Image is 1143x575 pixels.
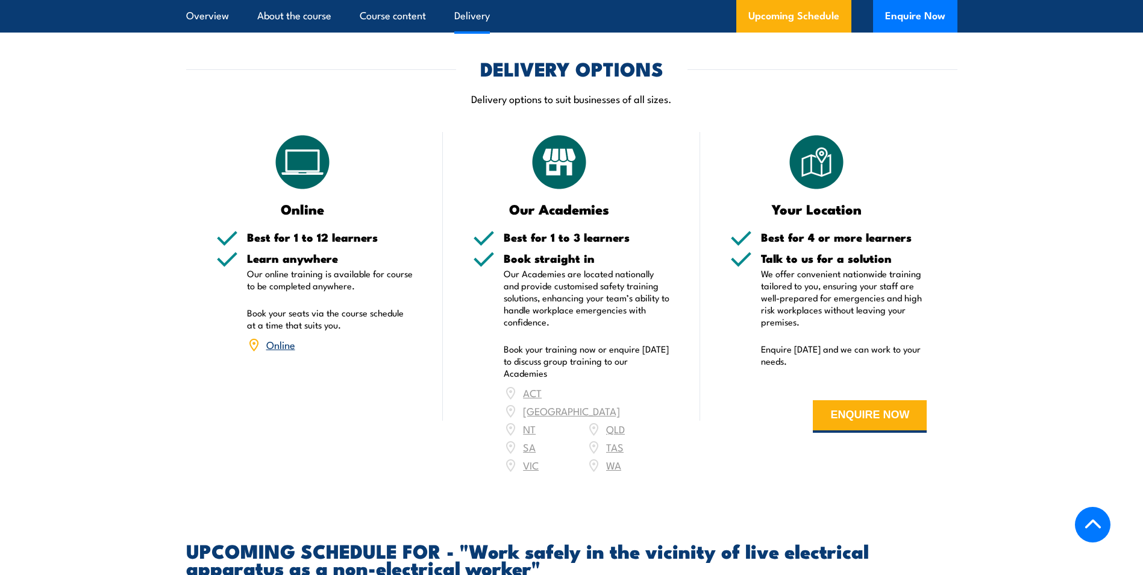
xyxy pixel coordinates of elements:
[266,337,295,351] a: Online
[216,202,389,216] h3: Online
[473,202,646,216] h3: Our Academies
[247,253,413,264] h5: Learn anywhere
[480,60,663,77] h2: DELIVERY OPTIONS
[761,231,927,243] h5: Best for 4 or more learners
[761,253,927,264] h5: Talk to us for a solution
[730,202,903,216] h3: Your Location
[761,343,927,367] p: Enquire [DATE] and we can work to your needs.
[247,231,413,243] h5: Best for 1 to 12 learners
[504,253,670,264] h5: Book straight in
[247,307,413,331] p: Book your seats via the course schedule at a time that suits you.
[186,92,957,105] p: Delivery options to suit businesses of all sizes.
[813,400,927,433] button: ENQUIRE NOW
[247,268,413,292] p: Our online training is available for course to be completed anywhere.
[504,231,670,243] h5: Best for 1 to 3 learners
[504,268,670,328] p: Our Academies are located nationally and provide customised safety training solutions, enhancing ...
[504,343,670,379] p: Book your training now or enquire [DATE] to discuss group training to our Academies
[761,268,927,328] p: We offer convenient nationwide training tailored to you, ensuring your staff are well-prepared fo...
